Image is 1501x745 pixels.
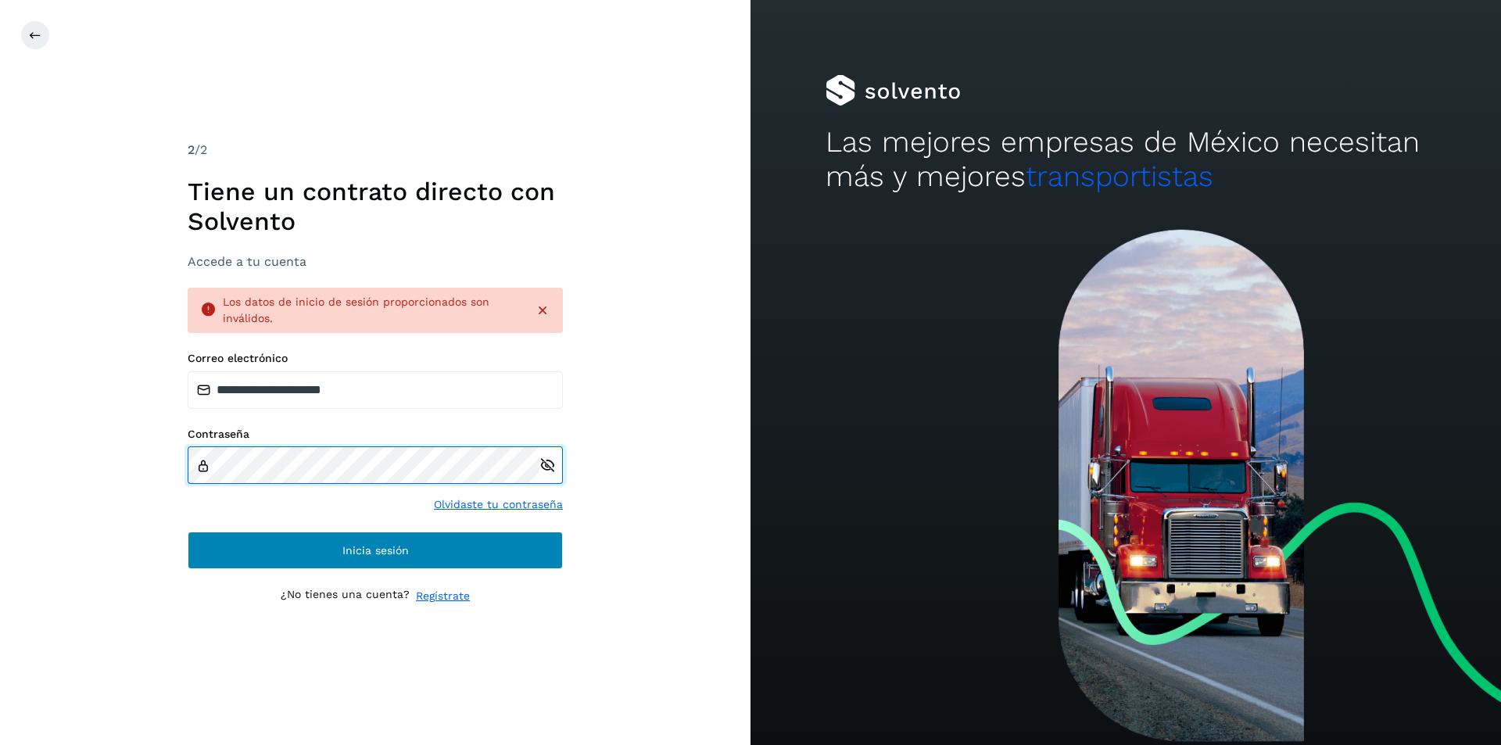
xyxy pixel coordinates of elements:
[188,141,563,159] div: /2
[188,177,563,237] h1: Tiene un contrato directo con Solvento
[223,294,522,327] div: Los datos de inicio de sesión proporcionados son inválidos.
[1026,159,1213,193] span: transportistas
[188,428,563,441] label: Contraseña
[188,532,563,569] button: Inicia sesión
[188,142,195,157] span: 2
[188,254,563,269] h3: Accede a tu cuenta
[434,496,563,513] a: Olvidaste tu contraseña
[342,545,409,556] span: Inicia sesión
[188,352,563,365] label: Correo electrónico
[416,588,470,604] a: Regístrate
[281,588,410,604] p: ¿No tienes una cuenta?
[826,125,1426,195] h2: Las mejores empresas de México necesitan más y mejores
